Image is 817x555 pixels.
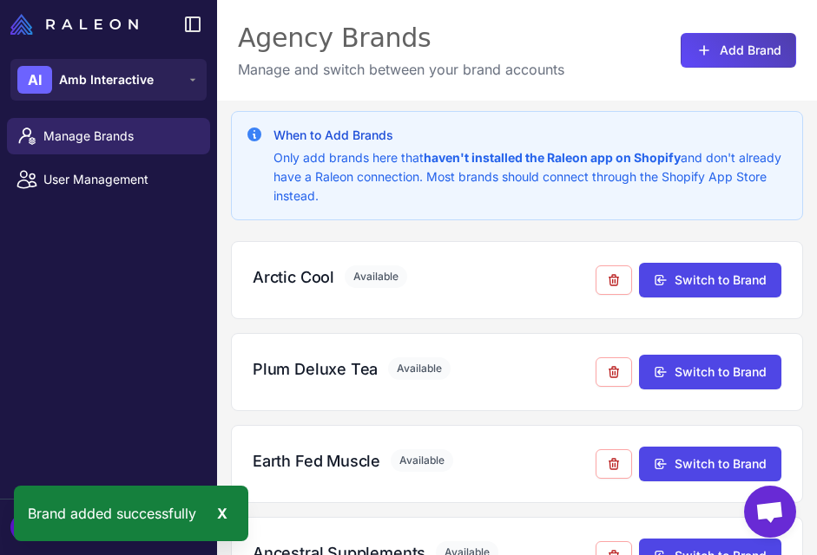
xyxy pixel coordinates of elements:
button: Switch to Brand [639,447,781,481]
div: X [210,499,234,527]
span: Available [391,449,453,472]
button: Remove from agency [596,449,632,479]
span: Amb Interactive [59,70,154,89]
button: Switch to Brand [639,263,781,297]
span: Available [388,357,451,380]
span: Manage Brands [43,127,196,146]
button: Remove from agency [596,265,632,295]
h3: Arctic Cool [253,265,334,289]
strong: haven't installed the Raleon app on Shopify [424,150,681,165]
span: User Management [43,170,196,189]
h3: Earth Fed Muscle [253,449,380,473]
button: Add Brand [681,33,796,68]
div: AI [17,66,52,94]
div: Agency Brands [238,21,564,55]
span: Available [345,265,407,288]
a: Manage Brands [7,118,210,154]
button: Remove from agency [596,357,632,387]
p: Manage and switch between your brand accounts [238,59,564,80]
h3: Plum Deluxe Tea [253,357,378,381]
div: Brand added successfully [14,486,248,541]
div: MV [10,513,45,541]
button: AIAmb Interactive [10,59,207,101]
img: Raleon Logo [10,14,138,35]
p: Only add brands here that and don't already have a Raleon connection. Most brands should connect ... [273,148,788,206]
a: User Management [7,161,210,198]
div: Open chat [744,486,796,538]
a: Raleon Logo [10,14,145,35]
h3: When to Add Brands [273,126,788,145]
button: Switch to Brand [639,355,781,389]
